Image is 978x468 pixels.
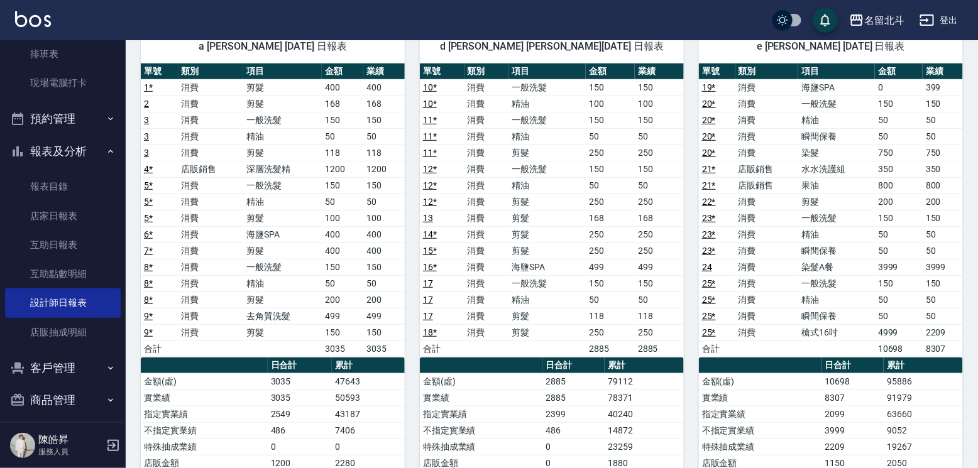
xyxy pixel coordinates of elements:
td: 200 [875,193,923,210]
a: 排班表 [5,40,121,68]
td: 一般洗髮 [798,210,875,226]
td: 50 [635,177,684,193]
td: 2885 [635,340,684,357]
td: 金額(虛) [141,373,268,389]
td: 150 [875,210,923,226]
td: 100 [586,95,635,112]
a: 17 [423,278,433,288]
td: 消費 [179,177,243,193]
th: 金額 [586,63,635,80]
td: 消費 [464,210,509,226]
td: 一般洗髮 [243,259,322,275]
img: Person [10,433,35,458]
td: 2885 [542,389,605,406]
td: 海鹽SPA [798,79,875,95]
td: 150 [322,324,363,340]
td: 118 [363,144,405,161]
td: 合計 [141,340,179,357]
td: 1200 [322,161,363,177]
a: 互助日報表 [5,231,121,259]
td: 150 [363,324,405,340]
td: 精油 [508,291,586,308]
td: 200 [923,193,963,210]
td: 2885 [542,373,605,389]
td: 78371 [605,389,684,406]
td: 消費 [464,275,509,291]
td: 3035 [322,340,363,357]
a: 報表目錄 [5,172,121,201]
td: 剪髮 [243,242,322,259]
table: a dense table [699,63,963,357]
th: 累計 [332,357,405,374]
td: 2209 [923,324,963,340]
td: 剪髮 [243,324,322,340]
img: Logo [15,11,51,27]
td: 118 [586,308,635,324]
td: 消費 [735,275,798,291]
td: 深層洗髮精 [243,161,322,177]
td: 消費 [179,226,243,242]
a: 店家日報表 [5,202,121,231]
td: 消費 [179,144,243,161]
td: 剪髮 [243,291,322,308]
td: 實業績 [141,389,268,406]
td: 150 [586,161,635,177]
th: 項目 [243,63,322,80]
td: 一般洗髮 [508,275,586,291]
td: 剪髮 [508,324,586,340]
td: 150 [635,112,684,128]
td: 150 [875,95,923,112]
td: 指定實業績 [141,406,268,422]
td: 4999 [875,324,923,340]
td: 200 [322,291,363,308]
td: 50 [923,291,963,308]
td: 50 [322,128,363,144]
th: 金額 [875,63,923,80]
td: 消費 [735,128,798,144]
td: 47643 [332,373,405,389]
td: 250 [586,226,635,242]
td: 特殊抽成業績 [699,438,821,455]
td: 一般洗髮 [508,79,586,95]
a: 互助點數明細 [5,259,121,288]
td: 消費 [464,193,509,210]
td: 400 [363,226,405,242]
td: 750 [875,144,923,161]
td: 50 [322,275,363,291]
td: 150 [322,112,363,128]
td: 剪髮 [508,210,586,226]
th: 單號 [141,63,179,80]
td: 50 [586,291,635,308]
td: 一般洗髮 [243,112,322,128]
td: 3035 [268,389,332,406]
td: 150 [363,177,405,193]
td: 一般洗髮 [508,112,586,128]
span: e [PERSON_NAME] [DATE] 日報表 [714,40,948,53]
button: 客戶管理 [5,352,121,384]
th: 金額 [322,63,363,80]
td: 店販銷售 [735,161,798,177]
td: 指定實業績 [699,406,821,422]
td: 150 [363,259,405,275]
td: 50 [635,128,684,144]
td: 250 [635,193,684,210]
td: 150 [635,275,684,291]
a: 17 [423,311,433,321]
td: 0 [542,438,605,455]
td: 染髮A餐 [798,259,875,275]
th: 類別 [179,63,243,80]
td: 不指定實業績 [141,422,268,438]
td: 一般洗髮 [243,177,322,193]
td: 50 [875,128,923,144]
td: 350 [923,161,963,177]
td: 50 [875,291,923,308]
td: 消費 [735,226,798,242]
td: 消費 [735,112,798,128]
td: 79112 [605,373,684,389]
td: 3999 [821,422,884,438]
td: 剪髮 [508,242,586,259]
td: 消費 [735,291,798,308]
button: save [813,8,838,33]
td: 消費 [179,210,243,226]
td: 特殊抽成業績 [141,438,268,455]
